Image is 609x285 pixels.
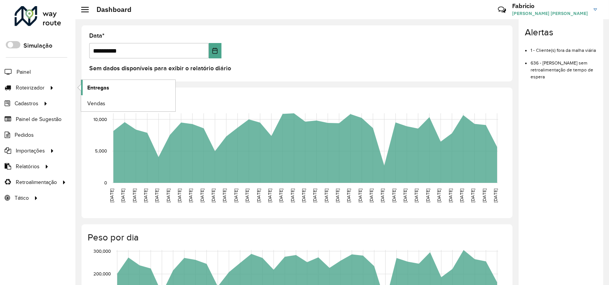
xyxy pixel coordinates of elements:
[425,189,430,202] text: [DATE]
[290,189,295,202] text: [DATE]
[104,180,107,185] text: 0
[17,68,31,76] span: Painel
[23,41,52,50] label: Simulação
[312,189,317,202] text: [DATE]
[93,116,107,121] text: 10,000
[87,84,109,92] span: Entregas
[525,27,597,38] h4: Alertas
[88,95,505,106] h4: Capacidade por dia
[324,189,329,202] text: [DATE]
[470,189,475,202] text: [DATE]
[380,189,385,202] text: [DATE]
[89,5,131,14] h2: Dashboard
[493,189,498,202] text: [DATE]
[16,84,45,92] span: Roteirizador
[93,249,111,254] text: 300,000
[188,189,193,202] text: [DATE]
[88,232,505,243] h4: Peso por dia
[335,189,340,202] text: [DATE]
[15,131,34,139] span: Pedidos
[120,189,125,202] text: [DATE]
[494,2,510,18] a: Contato Rápido
[245,189,250,202] text: [DATE]
[16,115,62,123] span: Painel de Sugestão
[200,189,205,202] text: [DATE]
[211,189,216,202] text: [DATE]
[177,189,182,202] text: [DATE]
[93,271,111,276] text: 200,000
[414,189,419,202] text: [DATE]
[81,96,175,111] a: Vendas
[16,147,45,155] span: Importações
[512,2,588,10] h3: Fabricio
[278,189,283,202] text: [DATE]
[109,189,114,202] text: [DATE]
[87,99,105,108] span: Vendas
[512,10,588,17] span: [PERSON_NAME] [PERSON_NAME]
[81,80,175,95] a: Entregas
[391,189,396,202] text: [DATE]
[301,189,306,202] text: [DATE]
[16,178,57,186] span: Retroalimentação
[154,189,159,202] text: [DATE]
[89,64,231,73] label: Sem dados disponíveis para exibir o relatório diário
[166,189,171,202] text: [DATE]
[15,194,29,202] span: Tático
[531,54,597,80] li: 636 - [PERSON_NAME] sem retroalimentação de tempo de espera
[358,189,363,202] text: [DATE]
[459,189,464,202] text: [DATE]
[256,189,261,202] text: [DATE]
[403,189,408,202] text: [DATE]
[448,189,453,202] text: [DATE]
[267,189,272,202] text: [DATE]
[209,43,222,58] button: Choose Date
[222,189,227,202] text: [DATE]
[143,189,148,202] text: [DATE]
[16,162,40,171] span: Relatórios
[369,189,374,202] text: [DATE]
[233,189,238,202] text: [DATE]
[531,41,597,54] li: 1 - Cliente(s) fora da malha viária
[346,189,351,202] text: [DATE]
[95,148,107,153] text: 5,000
[482,189,487,202] text: [DATE]
[132,189,137,202] text: [DATE]
[15,99,38,108] span: Cadastros
[436,189,441,202] text: [DATE]
[89,31,105,40] label: Data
